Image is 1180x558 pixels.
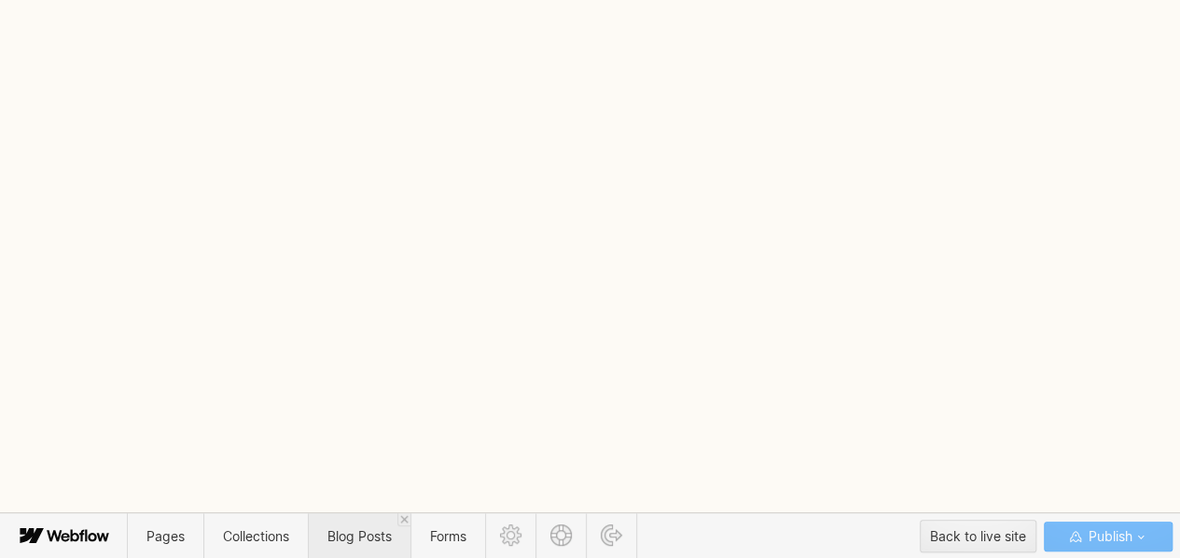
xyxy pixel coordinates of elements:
span: Publish [1084,523,1131,551]
button: Back to live site [920,520,1036,552]
span: Pages [146,528,185,544]
span: Blog Posts [327,528,392,544]
div: Back to live site [930,523,1026,551]
button: Publish [1044,522,1173,551]
span: Forms [430,528,466,544]
span: Collections [223,528,289,544]
a: Close 'Blog Posts' tab [397,513,410,526]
